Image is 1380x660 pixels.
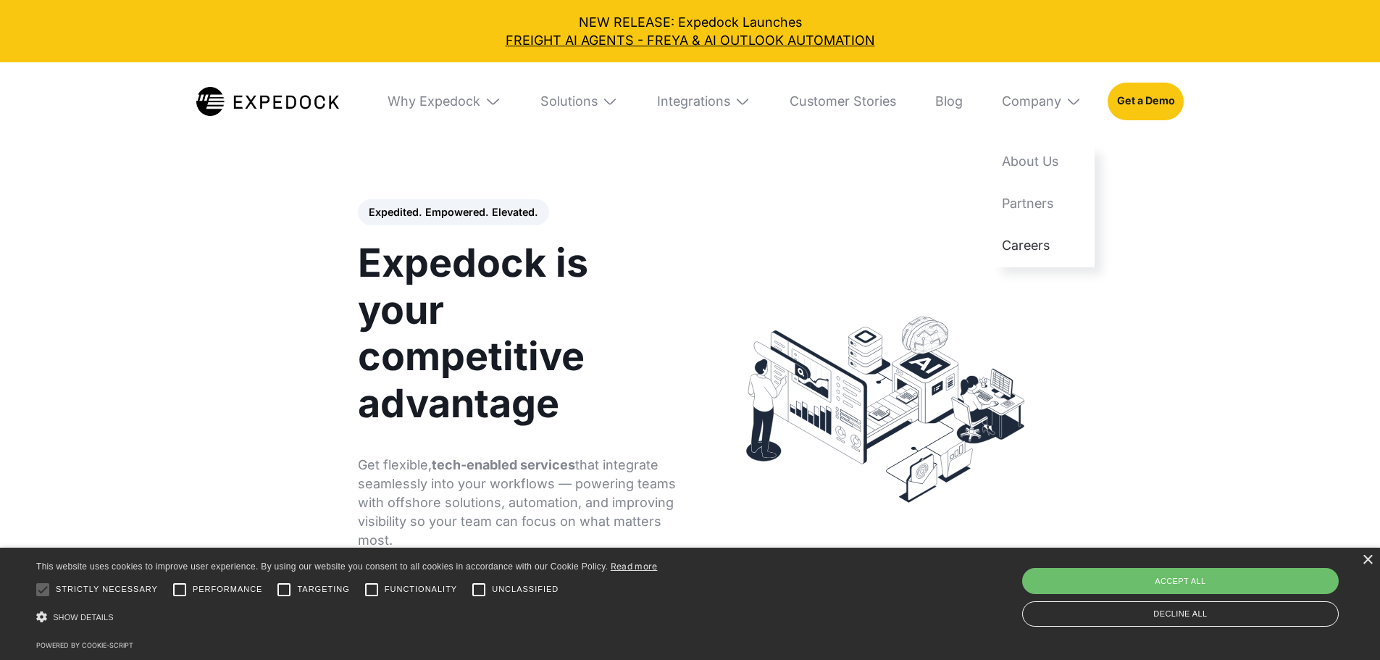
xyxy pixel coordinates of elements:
[611,561,658,572] a: Read more
[644,62,764,141] div: Integrations
[36,561,608,572] span: This website uses cookies to improve user experience. By using our website you consent to all coo...
[989,141,1095,267] nav: Company
[358,240,679,427] h1: Expedock is your competitive advantage
[385,583,457,596] span: Functionality
[13,31,1367,49] a: FREIGHT AI AGENTS - FREYA & AI OUTLOOK AUTOMATION
[375,62,514,141] div: Why Expedock
[1108,83,1184,120] a: Get a Demo
[1362,555,1373,566] div: Close
[193,583,263,596] span: Performance
[36,606,658,629] div: Show details
[1002,93,1061,109] div: Company
[989,183,1095,225] a: Partners
[540,93,598,109] div: Solutions
[53,613,114,622] span: Show details
[922,62,976,141] a: Blog
[388,93,480,109] div: Why Expedock
[36,641,133,649] a: Powered by cookie-script
[492,583,559,596] span: Unclassified
[1022,601,1339,627] div: Decline all
[1308,590,1380,660] iframe: Chat Widget
[989,225,1095,267] a: Careers
[13,13,1367,49] div: NEW RELEASE: Expedock Launches
[432,457,575,472] strong: tech-enabled services
[989,62,1095,141] div: Company
[56,583,158,596] span: Strictly necessary
[527,62,631,141] div: Solutions
[657,93,730,109] div: Integrations
[297,583,349,596] span: Targeting
[358,456,679,550] p: Get flexible, that integrate seamlessly into your workflows — powering teams with offshore soluti...
[777,62,909,141] a: Customer Stories
[989,141,1095,183] a: About Us
[1022,568,1339,594] div: Accept all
